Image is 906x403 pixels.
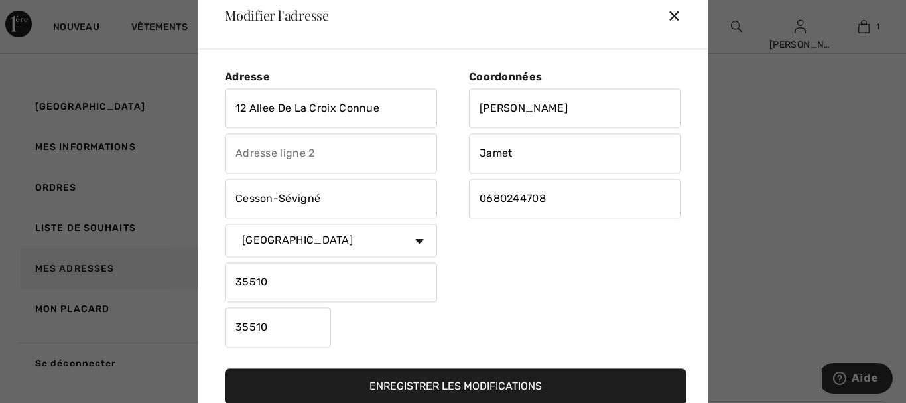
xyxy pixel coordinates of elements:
input: État/Province [225,262,437,302]
font: Coordonnées [469,70,542,83]
input: Prénom [469,88,681,128]
font: Adresse [225,70,270,83]
font: ✕ [667,7,681,27]
input: Adresse ligne 2 [225,133,437,173]
font: Aide [30,9,56,21]
input: Mobile [469,179,681,218]
input: Adresse Ligne 1 [225,88,437,128]
input: Zip / code postal [225,307,331,347]
input: Nom de famille [469,133,681,173]
input: Ville [225,179,437,218]
font: Modifier l'adresse [225,6,329,24]
font: Enregistrer les modifications [369,380,542,392]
